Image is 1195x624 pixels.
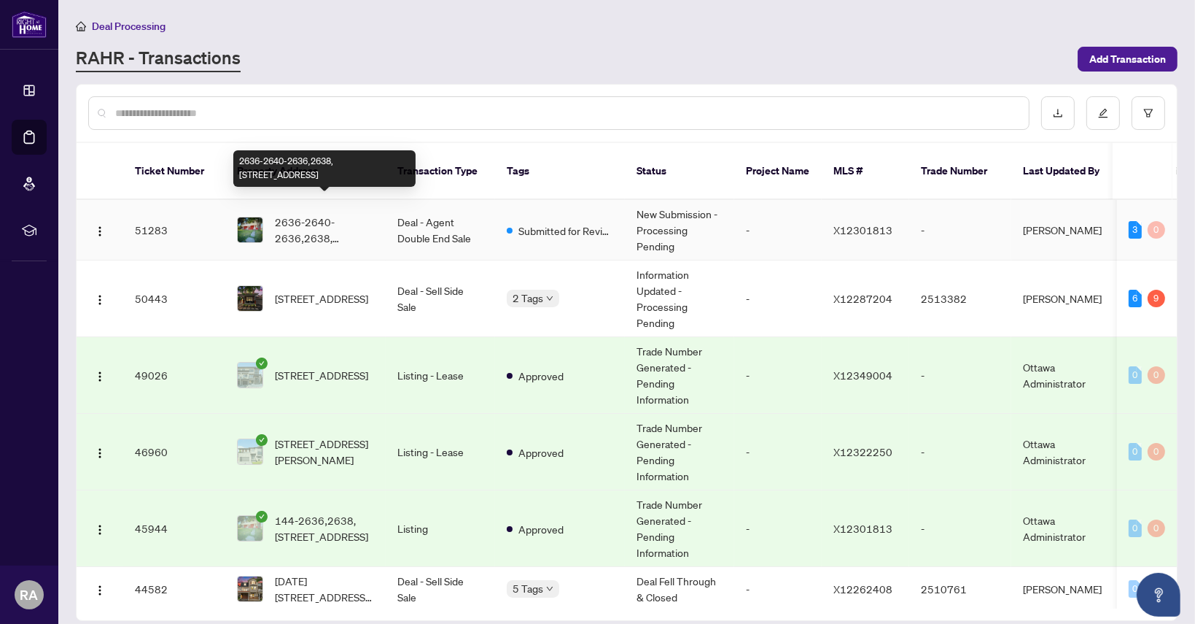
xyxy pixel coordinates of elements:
[256,358,268,369] span: check-circle
[909,261,1011,337] td: 2513382
[909,490,1011,567] td: -
[1041,96,1075,130] button: download
[386,261,495,337] td: Deal - Sell Side Sale
[94,226,106,237] img: Logo
[1143,108,1153,118] span: filter
[238,439,262,464] img: thumbnail-img
[1129,520,1142,537] div: 0
[1011,200,1121,261] td: [PERSON_NAME]
[233,150,416,187] div: 2636-2640-2636,2638,[STREET_ADDRESS]
[546,585,553,593] span: down
[1148,520,1165,537] div: 0
[625,261,734,337] td: Information Updated - Processing Pending
[88,577,112,601] button: Logo
[833,522,892,535] span: X12301813
[123,490,225,567] td: 45944
[734,143,822,200] th: Project Name
[88,287,112,310] button: Logo
[123,567,225,612] td: 44582
[1129,443,1142,461] div: 0
[275,214,374,246] span: 2636-2640-2636,2638,[STREET_ADDRESS]
[833,369,892,382] span: X12349004
[1011,261,1121,337] td: [PERSON_NAME]
[734,200,822,261] td: -
[238,516,262,541] img: thumbnail-img
[734,337,822,414] td: -
[238,577,262,601] img: thumbnail-img
[256,434,268,446] span: check-circle
[833,445,892,458] span: X12322250
[88,363,112,387] button: Logo
[513,580,543,597] span: 5 Tags
[1089,47,1166,71] span: Add Transaction
[1011,567,1121,612] td: [PERSON_NAME]
[513,290,543,307] span: 2 Tags
[518,521,564,537] span: Approved
[546,295,553,302] span: down
[94,447,106,459] img: Logo
[822,143,909,200] th: MLS #
[238,286,262,311] img: thumbnail-img
[275,290,368,307] span: [STREET_ADDRESS]
[88,440,112,463] button: Logo
[238,217,262,242] img: thumbnail-img
[909,337,1011,414] td: -
[256,511,268,523] span: check-circle
[625,143,734,200] th: Status
[386,567,495,612] td: Deal - Sell Side Sale
[1078,47,1178,72] button: Add Transaction
[225,143,386,200] th: Property Address
[88,218,112,242] button: Logo
[1137,573,1180,617] button: Open asap
[734,414,822,490] td: -
[833,223,892,236] span: X12301813
[1129,221,1142,239] div: 3
[123,143,225,200] th: Ticket Number
[1129,290,1142,307] div: 6
[123,200,225,261] td: 51283
[625,414,734,490] td: Trade Number Generated - Pending Information
[625,567,734,612] td: Deal Fell Through & Closed
[1129,580,1142,598] div: 0
[1086,96,1120,130] button: edit
[12,11,47,38] img: logo
[92,20,166,33] span: Deal Processing
[625,337,734,414] td: Trade Number Generated - Pending Information
[386,414,495,490] td: Listing - Lease
[275,573,374,605] span: [DATE][STREET_ADDRESS][DATE][PERSON_NAME]
[123,414,225,490] td: 46960
[909,414,1011,490] td: -
[1011,337,1121,414] td: Ottawa Administrator
[386,200,495,261] td: Deal - Agent Double End Sale
[1148,443,1165,461] div: 0
[909,200,1011,261] td: -
[76,21,86,31] span: home
[123,261,225,337] td: 50443
[1011,143,1121,200] th: Last Updated By
[518,444,564,461] span: Approved
[386,143,495,200] th: Transaction Type
[1148,366,1165,384] div: 0
[909,143,1011,200] th: Trade Number
[1148,221,1165,239] div: 0
[238,363,262,388] img: thumbnail-img
[1053,108,1063,118] span: download
[1132,96,1165,130] button: filter
[1011,490,1121,567] td: Ottawa Administrator
[734,261,822,337] td: -
[275,512,374,544] span: 144-2636,2638,[STREET_ADDRESS]
[88,517,112,540] button: Logo
[625,490,734,567] td: Trade Number Generated - Pending Information
[94,585,106,596] img: Logo
[909,567,1011,612] td: 2510761
[275,367,368,383] span: [STREET_ADDRESS]
[386,337,495,414] td: Listing - Lease
[386,490,495,567] td: Listing
[833,582,892,596] span: X12262408
[518,368,564,384] span: Approved
[1129,366,1142,384] div: 0
[734,490,822,567] td: -
[94,294,106,306] img: Logo
[1148,290,1165,307] div: 9
[1011,414,1121,490] td: Ottawa Administrator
